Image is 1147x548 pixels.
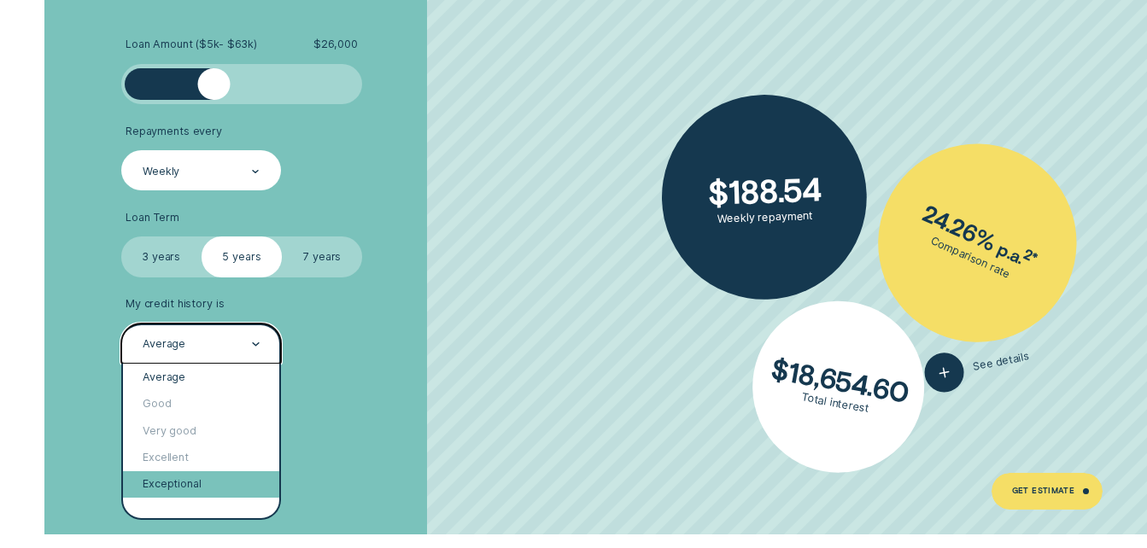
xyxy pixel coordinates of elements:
span: Loan Term [126,211,179,224]
button: See details [922,336,1033,395]
label: 3 years [121,236,202,277]
div: Average [123,364,280,390]
span: Loan Amount ( $5k - $63k ) [126,38,257,51]
div: Average [143,338,185,352]
div: Good [123,390,280,417]
div: Excellent [123,444,280,470]
span: See details [973,349,1031,373]
span: My credit history is [126,297,225,311]
div: Exceptional [123,471,280,498]
span: Repayments every [126,125,222,138]
div: Very good [123,417,280,444]
span: $ 26,000 [313,38,358,51]
label: 5 years [202,236,282,277]
div: Weekly [143,165,179,178]
label: 7 years [282,236,362,277]
a: Get Estimate [992,473,1103,509]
